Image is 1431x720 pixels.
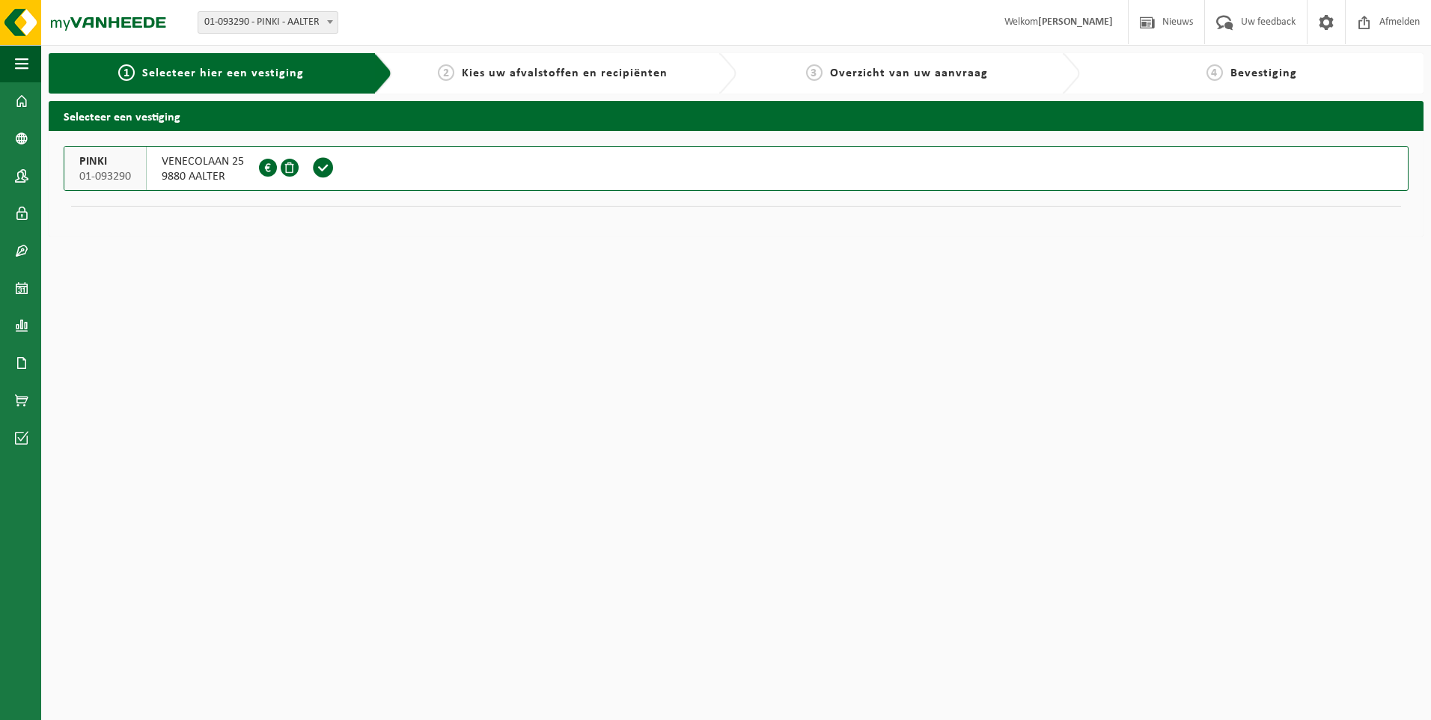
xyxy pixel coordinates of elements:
span: Overzicht van uw aanvraag [830,67,988,79]
span: Kies uw afvalstoffen en recipiënten [462,67,668,79]
span: 1 [118,64,135,81]
button: PINKI 01-093290 VENECOLAAN 259880 AALTER [64,146,1409,191]
span: 01-093290 - PINKI - AALTER [198,12,338,33]
span: PINKI [79,154,131,169]
span: 01-093290 [79,169,131,184]
strong: [PERSON_NAME] [1038,16,1113,28]
span: Selecteer hier een vestiging [142,67,304,79]
span: 01-093290 - PINKI - AALTER [198,11,338,34]
span: 3 [806,64,823,81]
span: VENECOLAAN 25 [162,154,244,169]
span: Bevestiging [1230,67,1297,79]
span: 9880 AALTER [162,169,244,184]
span: 4 [1206,64,1223,81]
span: 2 [438,64,454,81]
h2: Selecteer een vestiging [49,101,1424,130]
